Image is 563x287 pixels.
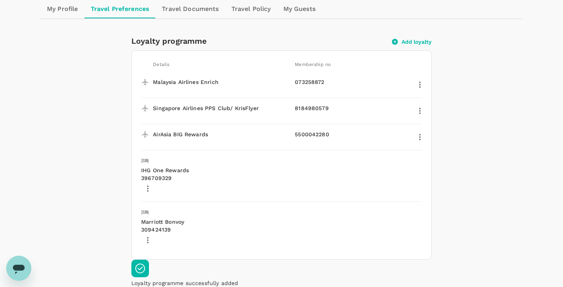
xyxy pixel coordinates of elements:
[141,218,281,226] p: Marriott Bonvoy
[295,104,410,112] p: 8184980579
[153,130,292,138] p: AirAsia BIG Rewards
[153,62,169,67] span: Details
[295,62,331,67] span: Membership no
[153,104,292,112] p: Singapore Airlines PPS Club/ KrisFlyer
[131,279,432,287] p: Loyalty programme successfully added
[141,166,281,174] p: IHG One Rewards
[141,226,422,234] p: 309424139
[295,78,410,86] p: 073258872
[295,130,410,138] p: 5500042280
[6,256,31,281] iframe: Button to launch messaging window
[392,38,432,45] button: Add loyalty
[153,78,292,86] p: Malaysia Airlines Enrich
[131,35,386,47] h6: Loyalty programme
[141,174,422,182] p: 396709329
